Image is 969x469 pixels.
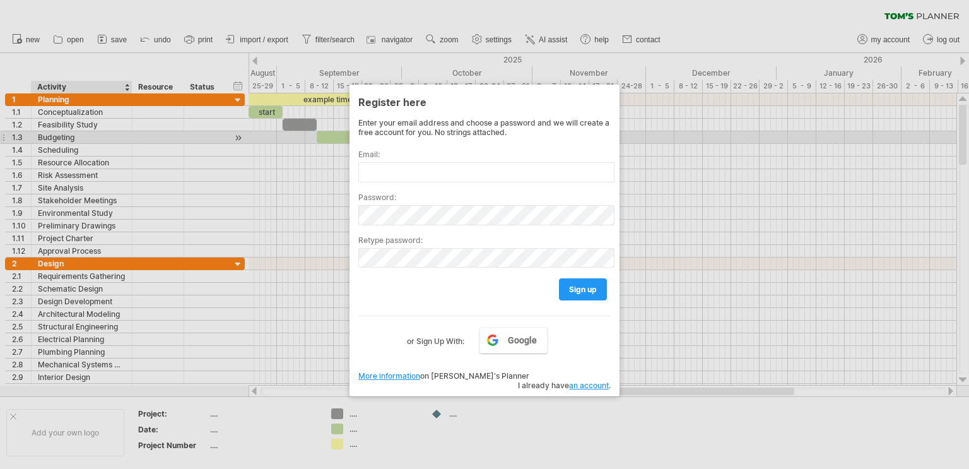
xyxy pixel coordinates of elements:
label: Password: [358,193,611,202]
label: Retype password: [358,235,611,245]
a: Google [479,327,548,353]
span: on [PERSON_NAME]'s Planner [358,371,529,381]
span: I already have . [518,381,611,390]
a: sign up [559,278,607,300]
a: More information [358,371,420,381]
label: or Sign Up With: [407,327,464,348]
div: Enter your email address and choose a password and we will create a free account for you. No stri... [358,118,611,137]
div: Register here [358,90,611,113]
a: an account [569,381,609,390]
span: sign up [569,285,597,294]
label: Email: [358,150,611,159]
span: Google [508,335,537,345]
